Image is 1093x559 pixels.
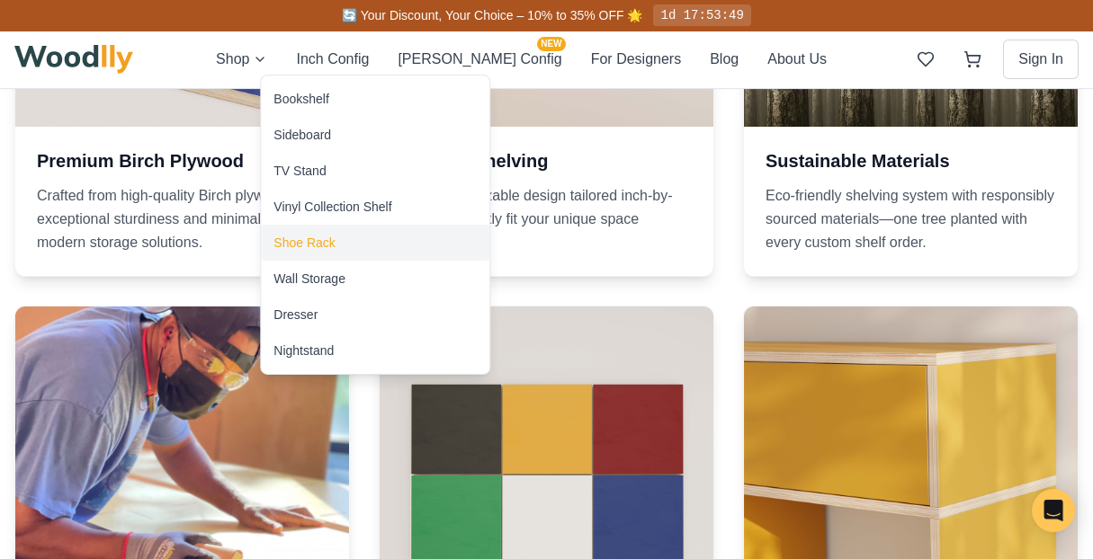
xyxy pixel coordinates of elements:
div: Wall Storage [273,270,345,288]
div: Vinyl Collection Shelf [273,198,391,216]
div: Sideboard [273,126,331,144]
div: Bookshelf [273,90,328,108]
div: Nightstand [273,342,334,359]
div: Shop [260,75,490,375]
div: Dresser [273,306,318,324]
div: TV Stand [273,162,326,180]
div: Shoe Rack [273,234,335,252]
